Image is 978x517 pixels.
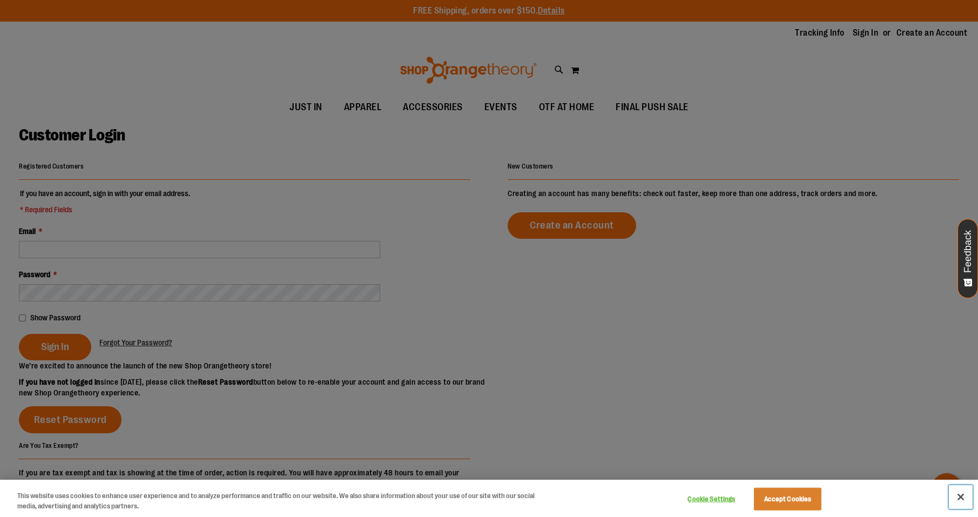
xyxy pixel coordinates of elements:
button: Feedback - Show survey [957,219,978,298]
div: This website uses cookies to enhance user experience and to analyze performance and traffic on ou... [17,491,538,512]
span: Feedback [963,230,973,273]
button: Accept Cookies [754,488,821,511]
button: Close [949,485,973,509]
button: Cookie Settings [678,488,745,510]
